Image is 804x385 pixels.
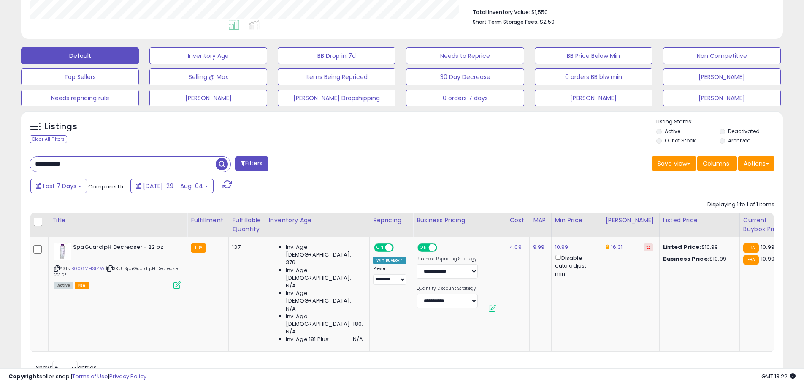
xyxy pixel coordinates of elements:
[743,255,759,265] small: FBA
[707,201,774,209] div: Displaying 1 to 1 of 1 items
[45,121,77,133] h5: Listings
[286,305,296,313] span: N/A
[473,18,539,25] b: Short Term Storage Fees:
[663,243,733,251] div: $10.99
[54,243,181,288] div: ASIN:
[30,135,67,143] div: Clear All Filters
[286,243,363,259] span: Inv. Age [DEMOGRAPHIC_DATA]:
[535,90,652,106] button: [PERSON_NAME]
[278,90,395,106] button: [PERSON_NAME] Dropshipping
[535,47,652,64] button: BB Price Below Min
[761,255,774,263] span: 10.99
[535,68,652,85] button: 0 orders BB blw min
[130,179,214,193] button: [DATE]-29 - Aug-04
[761,372,796,380] span: 2025-08-12 13:22 GMT
[652,156,696,171] button: Save View
[663,255,733,263] div: $10.99
[555,216,598,225] div: Min Price
[286,259,295,266] span: 376
[235,156,268,171] button: Filters
[473,8,530,16] b: Total Inventory Value:
[72,372,108,380] a: Terms of Use
[743,243,759,253] small: FBA
[73,243,176,254] b: SpaGuard pH Decreaser - 22 oz
[373,216,409,225] div: Repricing
[663,47,781,64] button: Non Competitive
[663,68,781,85] button: [PERSON_NAME]
[663,216,736,225] div: Listed Price
[656,118,783,126] p: Listing States:
[286,282,296,289] span: N/A
[75,282,89,289] span: FBA
[21,47,139,64] button: Default
[406,90,524,106] button: 0 orders 7 days
[406,47,524,64] button: Needs to Reprice
[8,372,39,380] strong: Copyright
[232,216,261,234] div: Fulfillable Quantity
[286,336,330,343] span: Inv. Age 181 Plus:
[509,243,522,251] a: 4.09
[540,18,555,26] span: $2.50
[88,183,127,191] span: Compared to:
[54,243,71,260] img: 31GCAFSNDnL._SL40_.jpg
[373,266,406,285] div: Preset:
[418,244,429,251] span: ON
[43,182,76,190] span: Last 7 Days
[36,363,97,371] span: Show: entries
[8,373,146,381] div: seller snap | |
[473,6,768,16] li: $1,550
[278,68,395,85] button: Items Being Repriced
[21,68,139,85] button: Top Sellers
[286,267,363,282] span: Inv. Age [DEMOGRAPHIC_DATA]:
[71,265,105,272] a: B006MHSL4W
[728,137,751,144] label: Archived
[286,313,363,328] span: Inv. Age [DEMOGRAPHIC_DATA]-180:
[703,159,729,168] span: Columns
[143,182,203,190] span: [DATE]-29 - Aug-04
[665,137,696,144] label: Out of Stock
[533,216,548,225] div: MAP
[743,216,787,234] div: Current Buybox Price
[52,216,184,225] div: Title
[54,265,180,278] span: | SKU: SpaGuard pH Decreaser 22 oz
[436,244,449,251] span: OFF
[663,90,781,106] button: [PERSON_NAME]
[149,90,267,106] button: [PERSON_NAME]
[606,216,656,225] div: [PERSON_NAME]
[278,47,395,64] button: BB Drop in 7d
[738,156,774,171] button: Actions
[533,243,545,251] a: 9.99
[417,256,478,262] label: Business Repricing Strategy:
[373,257,406,264] div: Win BuyBox *
[286,289,363,305] span: Inv. Age [DEMOGRAPHIC_DATA]:
[191,216,225,225] div: Fulfillment
[21,90,139,106] button: Needs repricing rule
[417,286,478,292] label: Quantity Discount Strategy:
[611,243,623,251] a: 16.31
[54,282,73,289] span: All listings currently available for purchase on Amazon
[149,47,267,64] button: Inventory Age
[191,243,206,253] small: FBA
[417,216,502,225] div: Business Pricing
[109,372,146,380] a: Privacy Policy
[353,336,363,343] span: N/A
[393,244,406,251] span: OFF
[149,68,267,85] button: Selling @ Max
[555,253,596,278] div: Disable auto adjust min
[406,68,524,85] button: 30 Day Decrease
[375,244,385,251] span: ON
[30,179,87,193] button: Last 7 Days
[232,243,258,251] div: 137
[697,156,737,171] button: Columns
[555,243,568,251] a: 10.99
[663,255,709,263] b: Business Price:
[509,216,526,225] div: Cost
[665,128,680,135] label: Active
[269,216,366,225] div: Inventory Age
[663,243,701,251] b: Listed Price:
[286,328,296,336] span: N/A
[761,243,774,251] span: 10.99
[728,128,760,135] label: Deactivated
